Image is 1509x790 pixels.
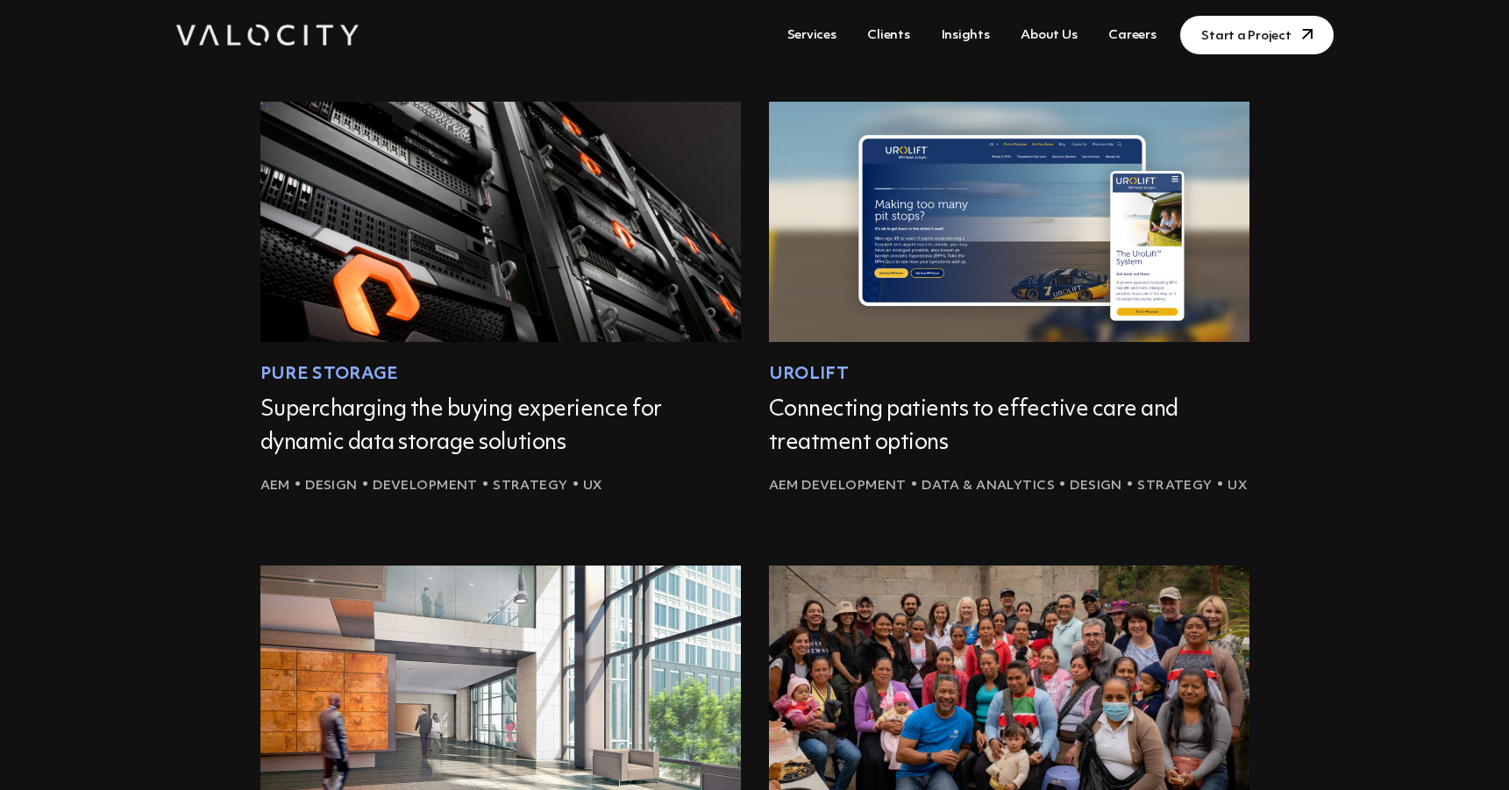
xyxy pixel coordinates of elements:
a: Insights [935,19,997,52]
span: UX [583,480,602,493]
a: Clients [860,19,916,52]
span: Development [373,480,493,493]
a: Connecting patients to effective care and treatment options [769,399,1178,454]
span: UX [1228,480,1247,493]
span: Strategy [493,480,583,493]
a: About Us [1014,19,1084,52]
span: Strategy [1137,480,1228,493]
span: AEM [260,480,306,493]
img: Valocity Digital [176,25,359,46]
span: Design [1070,480,1137,493]
span: AEM Development [769,480,922,493]
a: Careers [1101,19,1163,52]
span: Data & Analytics [922,480,1070,493]
a: Supercharging the buying experience for dynamic data storage solutions [260,399,662,454]
div: Urolift [769,363,1249,387]
div: Pure Storage [260,363,741,387]
a: Start a Project [1180,16,1333,54]
a: Services [780,19,843,52]
span: Design [305,480,373,493]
